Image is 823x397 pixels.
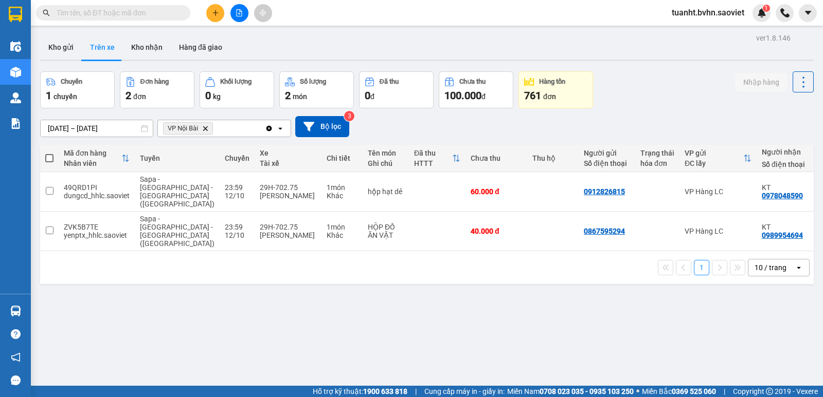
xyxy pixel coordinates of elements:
[415,386,417,397] span: |
[359,71,434,108] button: Đã thu0đ
[803,8,813,17] span: caret-down
[140,175,214,208] span: Sapa - [GEOGRAPHIC_DATA] - [GEOGRAPHIC_DATA] ([GEOGRAPHIC_DATA])
[123,35,171,60] button: Kho nhận
[259,9,266,16] span: aim
[439,71,513,108] button: Chưa thu100.000đ
[64,149,121,157] div: Mã đơn hàng
[368,149,404,157] div: Tên món
[540,387,634,395] strong: 0708 023 035 - 0935 103 250
[735,73,788,91] button: Nhập hàng
[327,223,357,231] div: 1 món
[300,78,326,85] div: Số lượng
[762,192,803,200] div: 0978048590
[41,120,153,137] input: Select a date range.
[380,78,399,85] div: Đã thu
[276,124,284,133] svg: open
[225,231,249,239] div: 12/10
[260,159,316,167] div: Tài xế
[424,386,505,397] span: Cung cấp máy in - giấy in:
[444,89,481,102] span: 100.000
[584,159,630,167] div: Số điện thoại
[762,223,808,231] div: KT
[799,4,817,22] button: caret-down
[171,35,230,60] button: Hàng đã giao
[279,71,354,108] button: Số lượng2món
[313,386,407,397] span: Hỗ trợ kỹ thuật:
[64,223,130,231] div: ZVK5B7TE
[230,4,248,22] button: file-add
[640,159,674,167] div: hóa đơn
[685,159,743,167] div: ĐC lấy
[40,35,82,60] button: Kho gửi
[724,386,725,397] span: |
[685,187,752,196] div: VP Hàng LC
[265,124,273,133] svg: Clear all
[471,154,522,162] div: Chưa thu
[756,32,791,44] div: ver 1.8.146
[543,92,556,101] span: đơn
[40,71,115,108] button: Chuyến1chuyến
[763,5,770,12] sup: 1
[780,8,790,17] img: phone-icon
[507,386,634,397] span: Miền Nam
[254,4,272,22] button: aim
[225,154,249,162] div: Chuyến
[327,231,357,239] div: Khác
[766,388,773,395] span: copyright
[126,89,131,102] span: 2
[295,116,349,137] button: Bộ lọc
[584,187,625,196] div: 0912826815
[664,6,753,19] span: tuanht.bvhn.saoviet
[236,9,243,16] span: file-add
[762,183,808,192] div: KT
[685,227,752,235] div: VP Hàng LC
[370,92,374,101] span: đ
[694,260,709,275] button: 1
[524,89,541,102] span: 761
[11,329,21,339] span: question-circle
[471,227,522,235] div: 40.000 đ
[260,149,316,157] div: Xe
[213,92,221,101] span: kg
[140,78,169,85] div: Đơn hàng
[57,7,178,18] input: Tìm tên, số ĐT hoặc mã đơn
[327,183,357,192] div: 1 món
[64,192,130,200] div: dungcd_hhlc.saoviet
[679,145,757,172] th: Toggle SortBy
[206,4,224,22] button: plus
[220,78,252,85] div: Khối lượng
[120,71,194,108] button: Đơn hàng2đơn
[64,183,130,192] div: 49QRD1PI
[293,92,307,101] span: món
[200,71,274,108] button: Khối lượng0kg
[11,375,21,385] span: message
[368,223,404,239] div: HỘP ĐỒ ĂN VẶT
[642,386,716,397] span: Miền Bắc
[757,8,766,17] img: icon-new-feature
[205,89,211,102] span: 0
[363,387,407,395] strong: 1900 633 818
[762,148,808,156] div: Người nhận
[225,183,249,192] div: 23:59
[764,5,768,12] span: 1
[368,159,404,167] div: Ghi chú
[672,387,716,395] strong: 0369 525 060
[795,263,803,272] svg: open
[61,78,82,85] div: Chuyến
[539,78,565,85] div: Hàng tồn
[640,149,674,157] div: Trạng thái
[133,92,146,101] span: đơn
[10,306,21,316] img: warehouse-icon
[163,122,213,135] span: VP Nội Bài, close by backspace
[43,9,50,16] span: search
[344,111,354,121] sup: 3
[260,192,316,200] div: [PERSON_NAME]
[532,154,574,162] div: Thu hộ
[9,7,22,22] img: logo-vxr
[327,154,357,162] div: Chi tiết
[225,192,249,200] div: 12/10
[64,159,121,167] div: Nhân viên
[202,125,208,131] svg: Delete
[64,231,130,239] div: yenptx_hhlc.saoviet
[215,123,216,134] input: Selected VP Nội Bài.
